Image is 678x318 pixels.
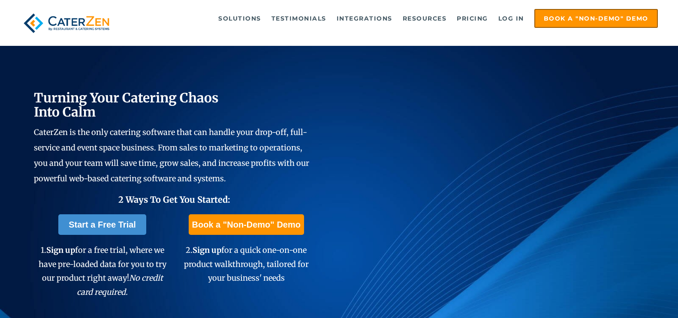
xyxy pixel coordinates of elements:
span: 2 Ways To Get You Started: [118,194,230,205]
a: Book a "Non-Demo" Demo [189,214,304,235]
a: Testimonials [267,10,331,27]
div: Navigation Menu [129,9,657,28]
span: Sign up [46,245,75,255]
a: Integrations [332,10,397,27]
span: 2. for a quick one-on-one product walkthrough, tailored for your business' needs [184,245,309,283]
a: Log in [494,10,528,27]
a: Pricing [452,10,492,27]
a: Start a Free Trial [58,214,146,235]
img: caterzen [20,9,113,37]
a: Resources [398,10,451,27]
a: Solutions [214,10,265,27]
span: CaterZen is the only catering software that can handle your drop-off, full-service and event spac... [34,127,309,183]
span: Sign up [193,245,221,255]
span: 1. for a free trial, where we have pre-loaded data for you to try our product right away! [39,245,166,297]
a: Book a "Non-Demo" Demo [534,9,658,28]
span: Turning Your Catering Chaos Into Calm [34,90,219,120]
em: No credit card required. [77,273,163,297]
